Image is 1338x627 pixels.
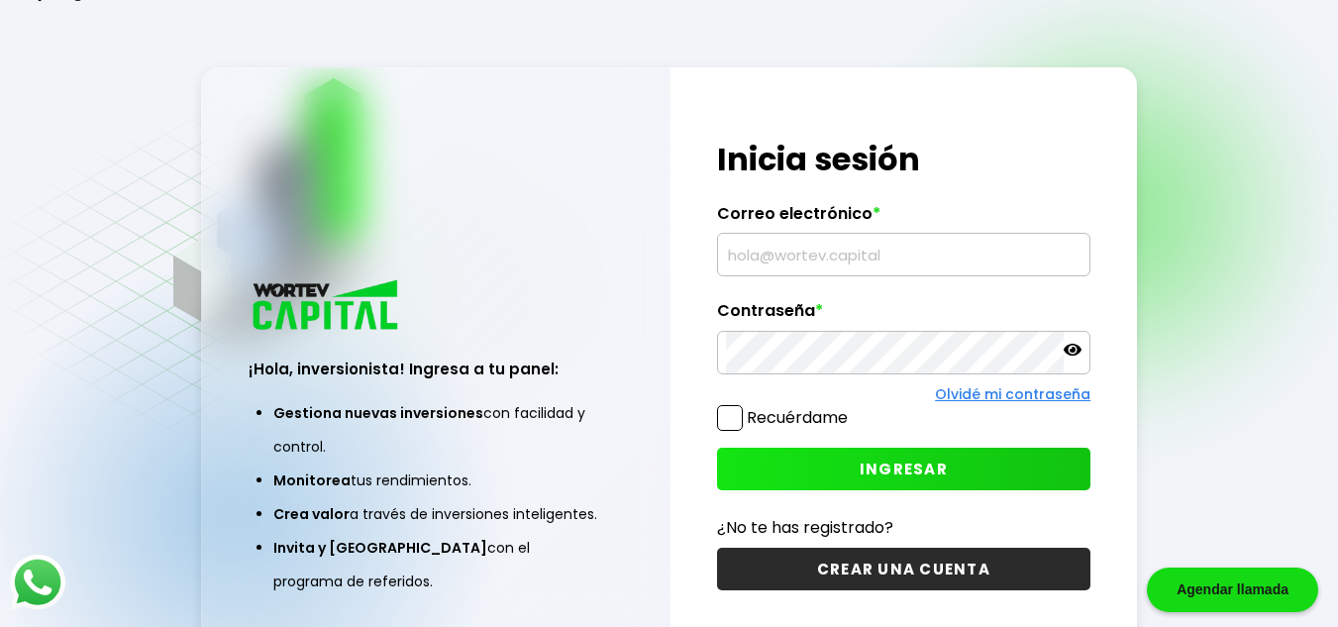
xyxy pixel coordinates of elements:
a: Olvidé mi contraseña [935,384,1090,404]
div: Agendar llamada [1147,568,1318,612]
span: Monitorea [273,470,351,490]
img: logos_whatsapp-icon.242b2217.svg [10,555,65,610]
span: Invita y [GEOGRAPHIC_DATA] [273,538,487,558]
li: con facilidad y control. [273,396,598,464]
span: INGRESAR [860,459,948,479]
span: Crea valor [273,504,350,524]
input: hola@wortev.capital [726,234,1081,275]
a: ¿No te has registrado?CREAR UNA CUENTA [717,515,1090,590]
img: logo_wortev_capital [249,277,405,336]
label: Contraseña [717,301,1090,331]
button: CREAR UNA CUENTA [717,548,1090,590]
p: ¿No te has registrado? [717,515,1090,540]
label: Correo electrónico [717,204,1090,234]
button: INGRESAR [717,448,1090,490]
h1: Inicia sesión [717,136,1090,183]
li: con el programa de referidos. [273,531,598,598]
li: a través de inversiones inteligentes. [273,497,598,531]
h3: ¡Hola, inversionista! Ingresa a tu panel: [249,358,623,380]
span: Gestiona nuevas inversiones [273,403,483,423]
li: tus rendimientos. [273,464,598,497]
label: Recuérdame [747,406,848,429]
